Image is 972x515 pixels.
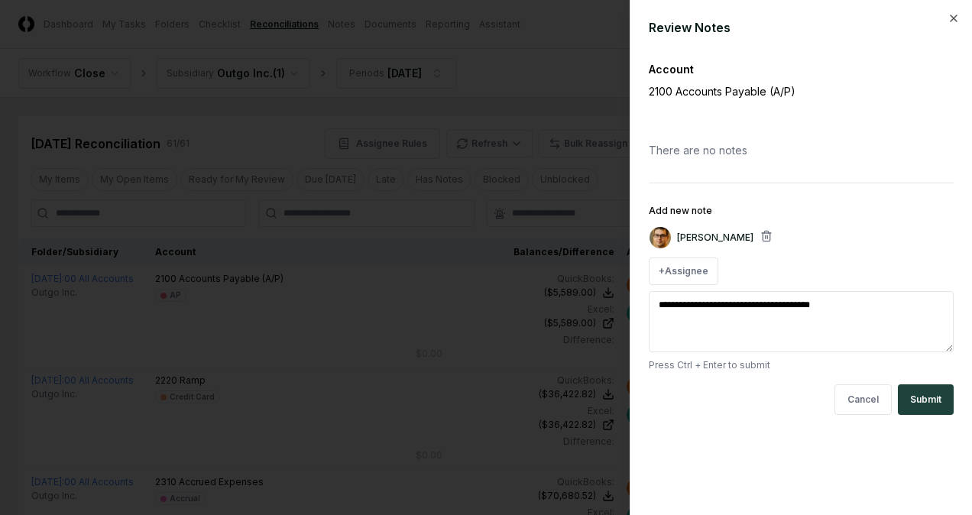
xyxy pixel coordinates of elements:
[649,83,901,99] p: 2100 Accounts Payable (A/P)
[649,61,954,77] div: Account
[650,227,671,248] img: d09822cc-9b6d-4858-8d66-9570c114c672_66f2d6ed-610e-4514-ab6b-2605e51e4eb3.png
[834,384,892,415] button: Cancel
[649,257,718,285] button: +Assignee
[649,205,712,216] label: Add new note
[649,358,954,372] p: Press Ctrl + Enter to submit
[898,384,954,415] button: Submit
[649,18,954,37] div: Review Notes
[649,130,954,170] div: There are no notes
[677,231,753,245] p: [PERSON_NAME]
